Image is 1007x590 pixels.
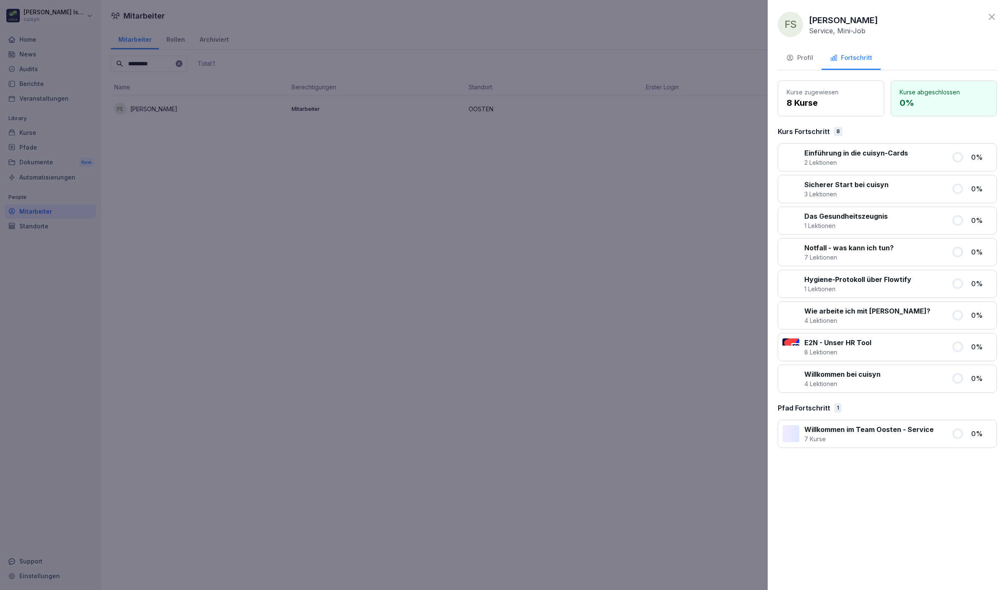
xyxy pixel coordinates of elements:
[830,53,872,63] div: Fortschritt
[804,180,889,190] p: Sicherer Start bei cuisyn
[786,53,813,63] div: Profil
[804,284,911,293] p: 1 Lektionen
[971,342,992,352] p: 0 %
[809,27,865,35] p: Service, Mini-Job
[804,369,881,379] p: Willkommen bei cuisyn
[971,215,992,225] p: 0 %
[804,274,911,284] p: Hygiene-Protokoll über Flowtify
[834,127,842,136] div: 8
[971,279,992,289] p: 0 %
[778,47,822,70] button: Profil
[900,88,988,97] p: Kurse abgeschlossen
[971,429,992,439] p: 0 %
[971,310,992,320] p: 0 %
[804,158,908,167] p: 2 Lektionen
[804,253,894,262] p: 7 Lektionen
[971,247,992,257] p: 0 %
[804,211,888,221] p: Das Gesundheitszeugnis
[971,373,992,383] p: 0 %
[900,97,988,109] p: 0 %
[804,348,871,357] p: 8 Lektionen
[787,88,875,97] p: Kurse zugewiesen
[822,47,881,70] button: Fortschritt
[804,243,894,253] p: Notfall - was kann ich tun?
[804,190,889,198] p: 3 Lektionen
[971,152,992,162] p: 0 %
[804,148,908,158] p: Einführung in die cuisyn-Cards
[804,316,930,325] p: 4 Lektionen
[778,403,830,413] p: Pfad Fortschritt
[804,379,881,388] p: 4 Lektionen
[778,12,803,37] div: FS
[804,434,934,443] p: 7 Kurse
[804,221,888,230] p: 1 Lektionen
[778,126,830,137] p: Kurs Fortschritt
[787,97,875,109] p: 8 Kurse
[809,14,878,27] p: [PERSON_NAME]
[804,306,930,316] p: Wie arbeite ich mit [PERSON_NAME]?
[971,184,992,194] p: 0 %
[804,338,871,348] p: E2N - Unser HR Tool
[804,424,934,434] p: Willkommen im Team Oosten - Service
[834,403,841,413] div: 1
